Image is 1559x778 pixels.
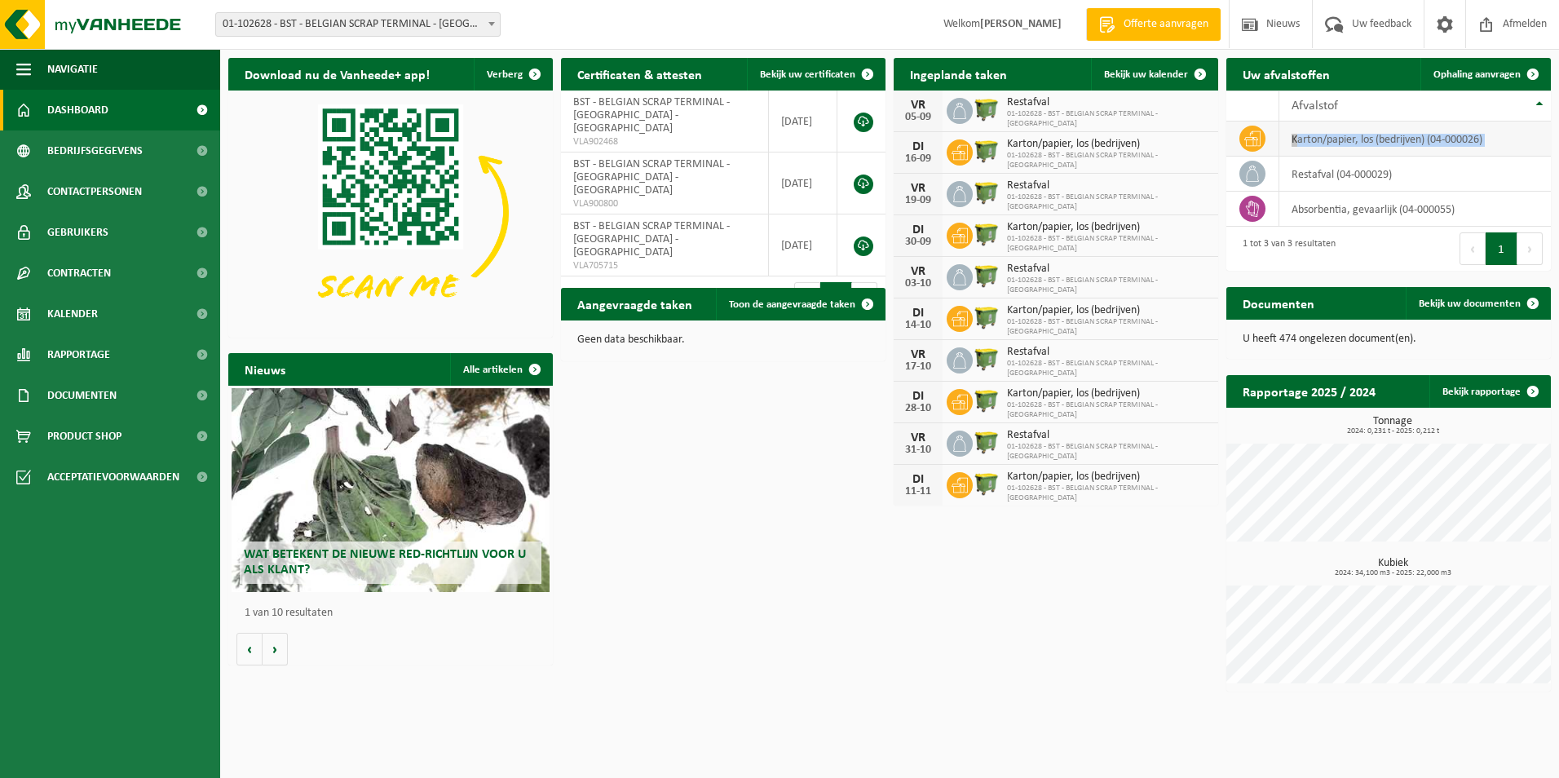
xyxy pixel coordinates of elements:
span: 2024: 0,231 t - 2025: 0,212 t [1234,427,1551,435]
img: WB-1100-HPE-GN-51 [973,95,1000,123]
span: Offerte aanvragen [1120,16,1212,33]
span: Karton/papier, los (bedrijven) [1007,387,1210,400]
button: Volgende [263,633,288,665]
h2: Download nu de Vanheede+ app! [228,58,446,90]
span: Toon de aangevraagde taken [729,299,855,310]
div: 11-11 [902,486,934,497]
button: Verberg [474,58,551,91]
p: Geen data beschikbaar. [577,334,869,346]
span: Verberg [487,69,523,80]
div: DI [902,307,934,320]
span: Karton/papier, los (bedrijven) [1007,221,1210,234]
span: Product Shop [47,416,121,457]
span: Restafval [1007,263,1210,276]
span: Kalender [47,294,98,334]
h2: Aangevraagde taken [561,288,709,320]
span: Restafval [1007,346,1210,359]
img: WB-1100-HPE-GN-51 [973,303,1000,331]
span: VLA900800 [573,197,756,210]
td: absorbentia, gevaarlijk (04-000055) [1279,192,1551,227]
button: Next [1517,232,1543,265]
div: VR [902,265,934,278]
a: Bekijk uw documenten [1406,287,1549,320]
span: 01-102628 - BST - BELGIAN SCRAP TERMINAL - [GEOGRAPHIC_DATA] [1007,484,1210,503]
a: Bekijk rapportage [1429,375,1549,408]
span: 01-102628 - BST - BELGIAN SCRAP TERMINAL - HOBOKEN - HOBOKEN [215,12,501,37]
img: WB-1100-HPE-GN-51 [973,470,1000,497]
a: Bekijk uw certificaten [747,58,884,91]
p: 1 van 10 resultaten [245,608,545,619]
h2: Documenten [1226,287,1331,319]
span: Karton/papier, los (bedrijven) [1007,138,1210,151]
span: Bekijk uw documenten [1419,298,1521,309]
button: Previous [1460,232,1486,265]
span: 01-102628 - BST - BELGIAN SCRAP TERMINAL - HOBOKEN - HOBOKEN [216,13,500,36]
div: 17-10 [902,361,934,373]
span: Bekijk uw certificaten [760,69,855,80]
div: VR [902,431,934,444]
div: DI [902,473,934,486]
img: WB-1100-HPE-GN-51 [973,262,1000,290]
span: Karton/papier, los (bedrijven) [1007,304,1210,317]
td: restafval (04-000029) [1279,157,1551,192]
span: 01-102628 - BST - BELGIAN SCRAP TERMINAL - [GEOGRAPHIC_DATA] [1007,109,1210,129]
span: Acceptatievoorwaarden [47,457,179,497]
p: U heeft 474 ongelezen document(en). [1243,334,1535,345]
img: WB-1100-HPE-GN-51 [973,179,1000,206]
span: 01-102628 - BST - BELGIAN SCRAP TERMINAL - [GEOGRAPHIC_DATA] [1007,276,1210,295]
img: WB-1100-HPE-GN-51 [973,387,1000,414]
td: [DATE] [769,153,837,214]
div: VR [902,99,934,112]
span: Contracten [47,253,111,294]
a: Toon de aangevraagde taken [716,288,884,320]
span: Contactpersonen [47,171,142,212]
div: DI [902,390,934,403]
div: 1 tot 3 van 3 resultaten [1234,231,1336,267]
h3: Kubiek [1234,558,1551,577]
span: Navigatie [47,49,98,90]
span: 01-102628 - BST - BELGIAN SCRAP TERMINAL - [GEOGRAPHIC_DATA] [1007,442,1210,462]
img: WB-1100-HPE-GN-51 [973,428,1000,456]
span: 2024: 34,100 m3 - 2025: 22,000 m3 [1234,569,1551,577]
td: [DATE] [769,91,837,153]
span: BST - BELGIAN SCRAP TERMINAL - [GEOGRAPHIC_DATA] - [GEOGRAPHIC_DATA] [573,220,730,259]
h2: Certificaten & attesten [561,58,718,90]
img: WB-1100-HPE-GN-51 [973,345,1000,373]
div: DI [902,223,934,236]
span: 01-102628 - BST - BELGIAN SCRAP TERMINAL - [GEOGRAPHIC_DATA] [1007,234,1210,254]
div: VR [902,182,934,195]
div: 16-09 [902,153,934,165]
span: VLA705715 [573,259,756,272]
span: Restafval [1007,429,1210,442]
span: Bekijk uw kalender [1104,69,1188,80]
span: Gebruikers [47,212,108,253]
span: Dashboard [47,90,108,130]
a: Alle artikelen [450,353,551,386]
img: WB-1100-HPE-GN-51 [973,137,1000,165]
span: Restafval [1007,179,1210,192]
a: Ophaling aanvragen [1420,58,1549,91]
div: 31-10 [902,444,934,456]
div: 30-09 [902,236,934,248]
td: [DATE] [769,214,837,276]
button: Vorige [236,633,263,665]
span: Afvalstof [1292,99,1338,113]
span: 01-102628 - BST - BELGIAN SCRAP TERMINAL - [GEOGRAPHIC_DATA] [1007,400,1210,420]
span: BST - BELGIAN SCRAP TERMINAL - [GEOGRAPHIC_DATA] - [GEOGRAPHIC_DATA] [573,158,730,197]
span: 01-102628 - BST - BELGIAN SCRAP TERMINAL - [GEOGRAPHIC_DATA] [1007,192,1210,212]
span: VLA902468 [573,135,756,148]
img: WB-1100-HPE-GN-51 [973,220,1000,248]
div: VR [902,348,934,361]
div: 28-10 [902,403,934,414]
img: Download de VHEPlus App [228,91,553,334]
span: 01-102628 - BST - BELGIAN SCRAP TERMINAL - [GEOGRAPHIC_DATA] [1007,151,1210,170]
span: Documenten [47,375,117,416]
div: 05-09 [902,112,934,123]
strong: [PERSON_NAME] [980,18,1062,30]
span: Restafval [1007,96,1210,109]
span: Ophaling aanvragen [1433,69,1521,80]
a: Offerte aanvragen [1086,8,1221,41]
a: Bekijk uw kalender [1091,58,1217,91]
div: 19-09 [902,195,934,206]
div: DI [902,140,934,153]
